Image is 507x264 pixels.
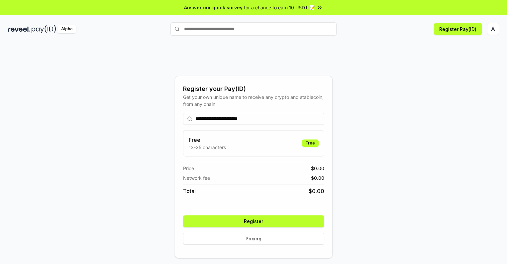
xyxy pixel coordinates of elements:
[184,4,243,11] span: Answer our quick survey
[302,139,319,147] div: Free
[8,25,30,33] img: reveel_dark
[183,174,210,181] span: Network fee
[189,136,226,144] h3: Free
[183,165,194,172] span: Price
[183,84,324,94] div: Register your Pay(ID)
[311,165,324,172] span: $ 0.00
[183,215,324,227] button: Register
[57,25,76,33] div: Alpha
[309,187,324,195] span: $ 0.00
[32,25,56,33] img: pay_id
[183,94,324,108] div: Get your own unique name to receive any crypto and stablecoin, from any chain
[183,187,196,195] span: Total
[244,4,315,11] span: for a chance to earn 10 USDT 📝
[311,174,324,181] span: $ 0.00
[434,23,482,35] button: Register Pay(ID)
[189,144,226,151] p: 13-25 characters
[183,233,324,245] button: Pricing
